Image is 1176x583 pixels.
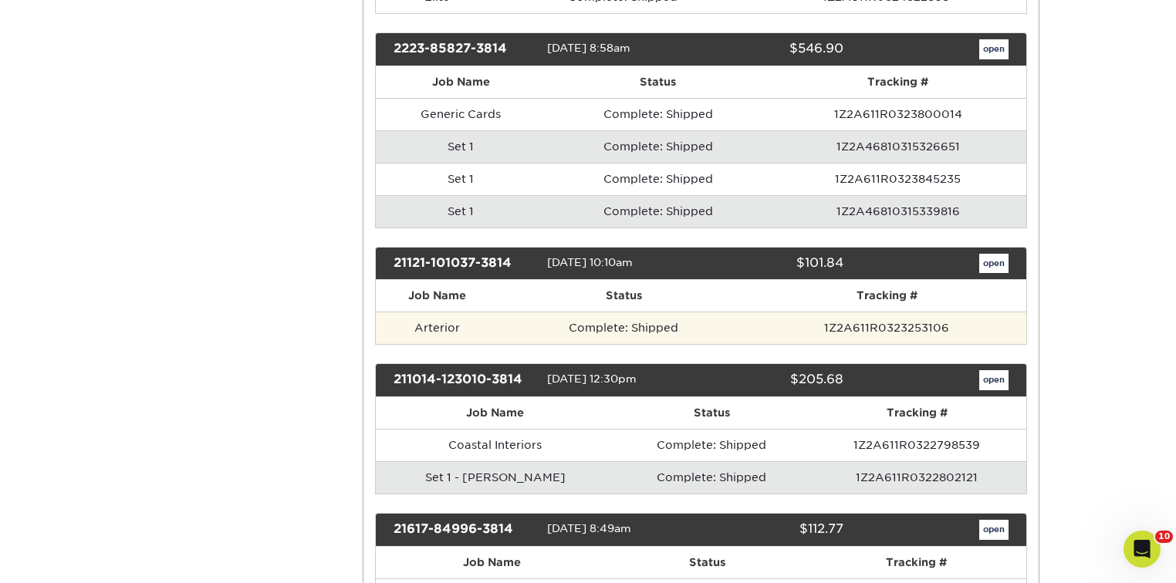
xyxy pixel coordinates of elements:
div: 2223-85827-3814 [382,39,547,59]
th: Job Name [376,547,609,578]
a: open [979,520,1009,540]
td: Complete: Shipped [499,312,748,344]
td: 1Z2A46810315339816 [770,195,1026,227]
th: Tracking # [770,66,1026,98]
a: open [979,254,1009,274]
td: 1Z2A611R0323253106 [748,312,1026,344]
td: Coastal Interiors [376,429,616,461]
th: Tracking # [748,280,1026,312]
div: 21121-101037-3814 [382,254,547,274]
div: 21617-84996-3814 [382,520,547,540]
a: open [979,370,1009,390]
td: Complete: Shipped [615,429,807,461]
th: Tracking # [808,397,1026,429]
span: [DATE] 8:58am [547,42,630,54]
td: Set 1 [376,195,547,227]
span: 10 [1155,531,1173,543]
a: open [979,39,1009,59]
th: Job Name [376,66,547,98]
span: [DATE] 12:30pm [547,373,637,386]
td: Complete: Shipped [546,98,770,130]
th: Job Name [376,397,616,429]
td: Generic Cards [376,98,547,130]
div: $101.84 [689,254,854,274]
th: Status [615,397,807,429]
td: 1Z2A611R0323800014 [770,98,1026,130]
th: Status [499,280,748,312]
td: 1Z2A611R0322802121 [808,461,1026,494]
span: [DATE] 8:49am [547,522,631,534]
span: [DATE] 10:10am [547,256,633,268]
td: Complete: Shipped [615,461,807,494]
td: 1Z2A46810315326651 [770,130,1026,163]
td: Set 1 [376,130,547,163]
th: Job Name [376,280,500,312]
th: Status [546,66,770,98]
div: $546.90 [689,39,854,59]
td: Complete: Shipped [546,163,770,195]
td: Set 1 [376,163,547,195]
iframe: Intercom live chat [1124,531,1161,568]
td: Complete: Shipped [546,130,770,163]
div: 211014-123010-3814 [382,370,547,390]
th: Tracking # [807,547,1026,578]
td: 1Z2A611R0323845235 [770,163,1026,195]
th: Status [608,547,806,578]
td: 1Z2A611R0322798539 [808,429,1026,461]
div: $112.77 [689,520,854,540]
td: Set 1 - [PERSON_NAME] [376,461,616,494]
div: $205.68 [689,370,854,390]
td: Arterior [376,312,500,344]
td: Complete: Shipped [546,195,770,227]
